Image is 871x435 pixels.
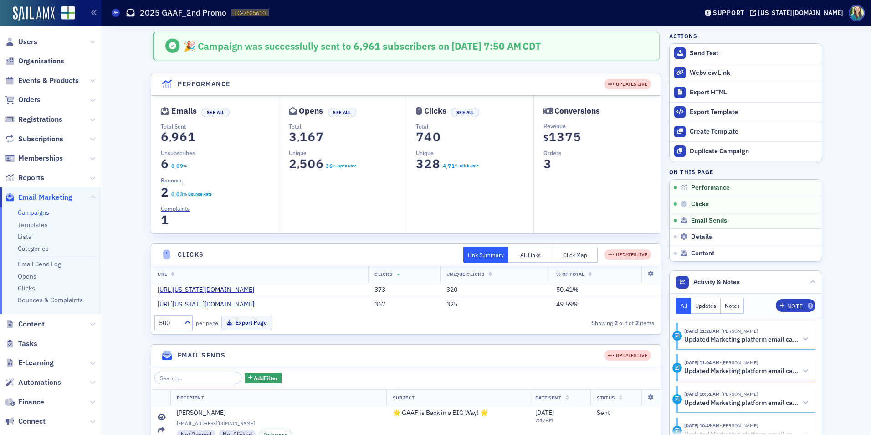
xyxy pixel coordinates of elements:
[18,339,37,349] span: Tasks
[849,5,865,21] span: Profile
[451,40,484,52] span: [DATE]
[178,351,225,360] h4: Email Sends
[424,109,446,114] div: Clicks
[521,40,541,52] span: CDT
[553,247,598,263] button: Click Map
[5,416,46,426] a: Connect
[684,367,809,376] button: Updated Marketing platform email campaign: 2025 GAAF_2nd Promo
[608,81,647,88] div: UPDATES LIVE
[245,373,282,384] button: AddFilter
[351,40,436,52] span: 6,961 subscribers
[55,6,75,21] a: View Homepage
[684,336,799,344] h5: Updated Marketing platform email campaign: 2025 GAAF_2nd Promo
[171,163,183,169] section: 0.09
[608,352,647,359] div: UPDATES LIVE
[196,319,218,327] label: per page
[634,319,640,327] strong: 2
[299,109,323,114] div: Opens
[234,9,266,17] span: EC-7625610
[159,129,171,145] span: 6
[720,422,758,429] span: Sarah Lowery
[18,221,48,229] a: Templates
[18,358,54,368] span: E-Learning
[18,208,49,217] a: Campaigns
[13,6,55,21] a: SailAMX
[604,79,651,89] div: UPDATES LIVE
[161,176,190,184] a: Bounces
[543,122,661,130] p: Revenue
[713,9,744,17] div: Support
[690,147,817,155] div: Duplicate Campaign
[684,399,799,407] h5: Updated Marketing platform email campaign: 2025 GAAF_2nd Promo
[690,128,817,136] div: Create Template
[158,286,261,294] a: [URL][US_STATE][DOMAIN_NAME]
[177,420,380,426] span: [EMAIL_ADDRESS][DOMAIN_NAME]
[61,6,75,20] img: SailAMX
[287,129,299,145] span: 3
[5,358,54,368] a: E-Learning
[720,359,758,366] span: Sarah Lowery
[18,134,63,144] span: Subscriptions
[161,176,183,184] span: Bounces
[776,299,815,312] button: Note
[455,163,479,169] div: % Click Rate
[393,409,488,417] span: 🌟 GAAF is Back in a BIG Way! 🌟
[159,212,171,228] span: 1
[18,37,37,47] span: Users
[442,162,446,170] span: 4
[535,394,562,401] span: Date Sent
[556,300,655,309] div: 49.59%
[175,162,180,170] span: 0
[691,184,730,192] span: Performance
[171,109,197,114] div: Emails
[508,247,553,263] button: All Links
[684,398,809,408] button: Updated Marketing platform email campaign: 2025 GAAF_2nd Promo
[5,319,45,329] a: Content
[159,318,179,328] div: 500
[5,95,41,105] a: Orders
[684,335,809,344] button: Updated Marketing platform email campaign: 2025 GAAF_2nd Promo
[535,409,554,417] span: [DATE]
[325,162,329,170] span: 3
[750,10,846,16] button: [US_STATE][DOMAIN_NAME]
[305,156,318,172] span: 0
[18,397,44,407] span: Finance
[535,417,553,423] time: 7:49 AM
[597,409,654,417] div: Sent
[670,83,822,102] a: Export HTML
[690,88,817,97] div: Export HTML
[171,191,183,197] section: 0.03
[175,190,180,198] span: 0
[297,159,299,171] span: ,
[178,129,190,145] span: 6
[720,391,758,397] span: Sarah Lowery
[5,153,63,163] a: Memberships
[494,319,655,327] div: Showing out of items
[328,108,356,117] button: See All
[161,159,169,169] section: 6
[161,149,279,157] p: Unsubscribes
[430,129,443,145] span: 0
[5,37,37,47] a: Users
[5,192,72,202] a: Email Marketing
[691,233,712,241] span: Details
[18,378,61,388] span: Automations
[18,114,62,124] span: Registrations
[451,162,455,170] span: 1
[18,319,45,329] span: Content
[161,204,196,212] a: Complaints
[18,56,64,66] span: Organizations
[169,129,182,145] span: 9
[325,163,333,169] section: 36
[179,190,184,198] span: 3
[159,184,171,200] span: 2
[484,40,521,52] span: 7:50 AM
[546,129,558,145] span: 1
[18,233,31,241] a: Lists
[670,102,822,122] a: Export Template
[690,69,817,77] div: Webview Link
[758,9,843,17] div: [US_STATE][DOMAIN_NAME]
[178,79,230,89] h4: Performance
[571,129,583,145] span: 5
[177,409,380,417] a: [PERSON_NAME]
